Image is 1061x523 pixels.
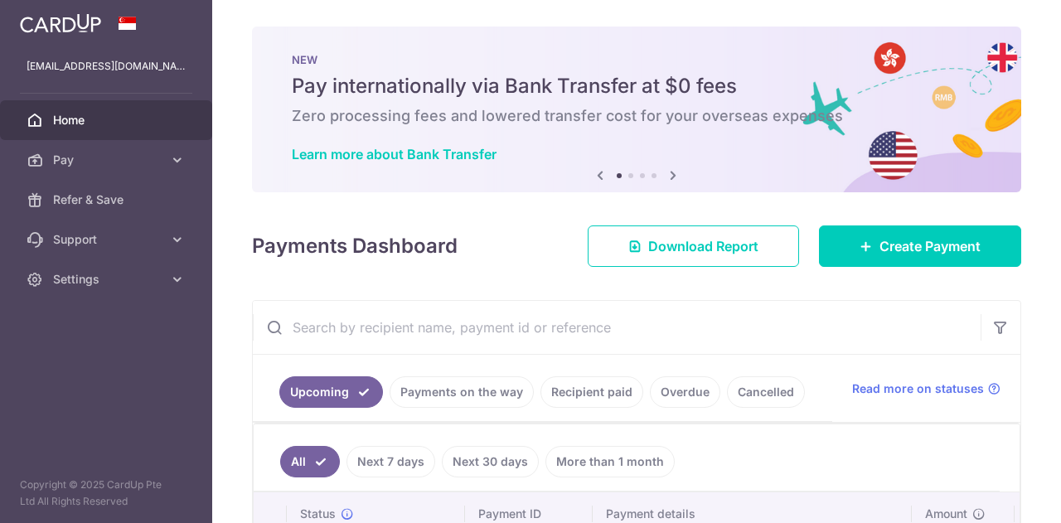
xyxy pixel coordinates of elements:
[540,376,643,408] a: Recipient paid
[292,53,981,66] p: NEW
[53,112,162,128] span: Home
[852,380,1000,397] a: Read more on statuses
[279,376,383,408] a: Upcoming
[53,231,162,248] span: Support
[292,73,981,99] h5: Pay internationally via Bank Transfer at $0 fees
[727,376,805,408] a: Cancelled
[650,376,720,408] a: Overdue
[53,191,162,208] span: Refer & Save
[879,236,981,256] span: Create Payment
[292,146,497,162] a: Learn more about Bank Transfer
[280,446,340,477] a: All
[292,106,981,126] h6: Zero processing fees and lowered transfer cost for your overseas expenses
[648,236,758,256] span: Download Report
[53,271,162,288] span: Settings
[588,225,799,267] a: Download Report
[253,301,981,354] input: Search by recipient name, payment id or reference
[955,473,1044,515] iframe: Opens a widget where you can find more information
[252,231,458,261] h4: Payments Dashboard
[300,506,336,522] span: Status
[252,27,1021,192] img: Bank transfer banner
[545,446,675,477] a: More than 1 month
[442,446,539,477] a: Next 30 days
[53,152,162,168] span: Pay
[390,376,534,408] a: Payments on the way
[852,380,984,397] span: Read more on statuses
[20,13,101,33] img: CardUp
[346,446,435,477] a: Next 7 days
[925,506,967,522] span: Amount
[27,58,186,75] p: [EMAIL_ADDRESS][DOMAIN_NAME]
[819,225,1021,267] a: Create Payment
